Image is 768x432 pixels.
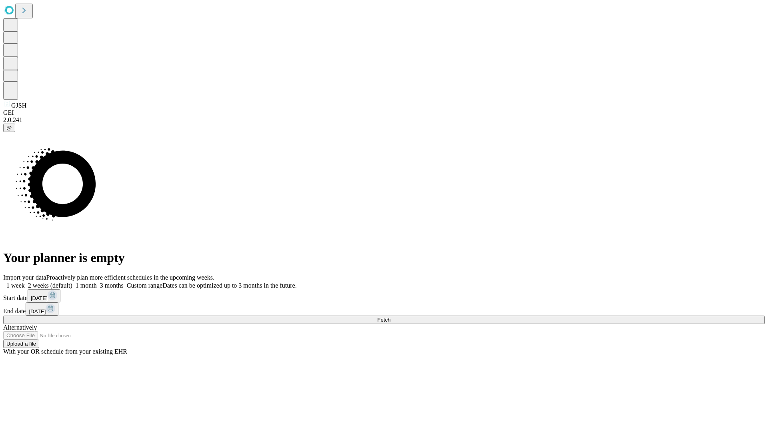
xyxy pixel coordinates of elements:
span: [DATE] [31,295,48,301]
span: Import your data [3,274,46,281]
button: Fetch [3,316,765,324]
span: [DATE] [29,308,46,314]
div: End date [3,302,765,316]
span: Alternatively [3,324,37,331]
span: Proactively plan more efficient schedules in the upcoming weeks. [46,274,214,281]
span: Custom range [127,282,162,289]
span: Dates can be optimized up to 3 months in the future. [162,282,296,289]
button: @ [3,124,15,132]
span: With your OR schedule from your existing EHR [3,348,127,355]
span: @ [6,125,12,131]
div: GEI [3,109,765,116]
h1: Your planner is empty [3,250,765,265]
span: 3 months [100,282,124,289]
div: Start date [3,289,765,302]
button: Upload a file [3,340,39,348]
span: Fetch [377,317,390,323]
span: 1 month [76,282,97,289]
span: 2 weeks (default) [28,282,72,289]
div: 2.0.241 [3,116,765,124]
span: GJSH [11,102,26,109]
span: 1 week [6,282,25,289]
button: [DATE] [26,302,58,316]
button: [DATE] [28,289,60,302]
